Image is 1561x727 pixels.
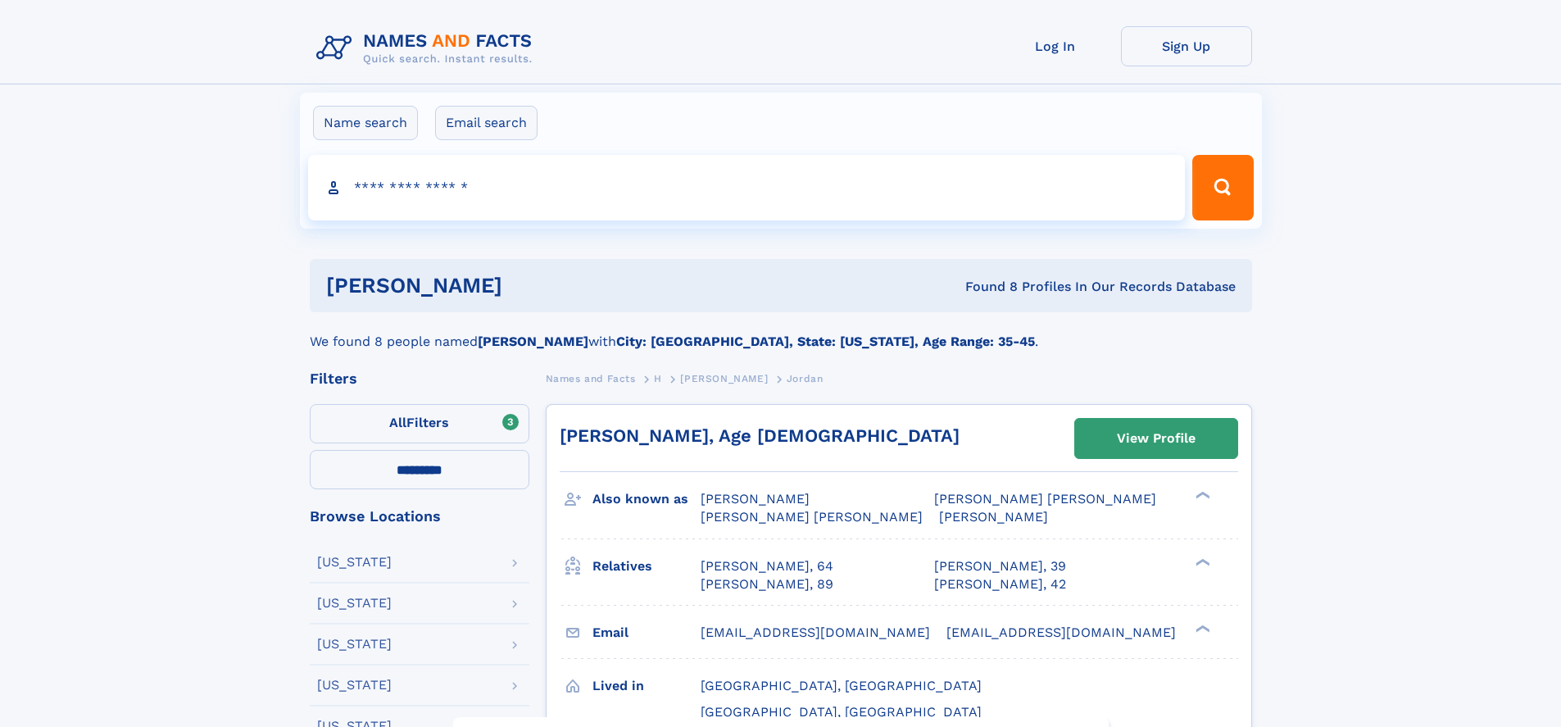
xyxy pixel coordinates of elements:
[310,404,529,443] label: Filters
[701,625,930,640] span: [EMAIL_ADDRESS][DOMAIN_NAME]
[310,312,1252,352] div: We found 8 people named with .
[317,638,392,651] div: [US_STATE]
[310,371,529,386] div: Filters
[1117,420,1196,457] div: View Profile
[310,509,529,524] div: Browse Locations
[990,26,1121,66] a: Log In
[939,509,1048,525] span: [PERSON_NAME]
[701,704,982,720] span: [GEOGRAPHIC_DATA], [GEOGRAPHIC_DATA]
[313,106,418,140] label: Name search
[592,552,701,580] h3: Relatives
[326,275,734,296] h1: [PERSON_NAME]
[787,373,824,384] span: Jordan
[701,509,923,525] span: [PERSON_NAME] [PERSON_NAME]
[1192,155,1253,220] button: Search Button
[308,155,1186,220] input: search input
[701,678,982,693] span: [GEOGRAPHIC_DATA], [GEOGRAPHIC_DATA]
[1191,490,1211,501] div: ❯
[616,334,1035,349] b: City: [GEOGRAPHIC_DATA], State: [US_STATE], Age Range: 35-45
[934,491,1156,507] span: [PERSON_NAME] [PERSON_NAME]
[592,619,701,647] h3: Email
[317,556,392,569] div: [US_STATE]
[934,575,1066,593] a: [PERSON_NAME], 42
[592,672,701,700] h3: Lived in
[389,415,406,430] span: All
[701,575,833,593] a: [PERSON_NAME], 89
[317,597,392,610] div: [US_STATE]
[1121,26,1252,66] a: Sign Up
[546,368,636,388] a: Names and Facts
[478,334,588,349] b: [PERSON_NAME]
[733,278,1236,296] div: Found 8 Profiles In Our Records Database
[946,625,1176,640] span: [EMAIL_ADDRESS][DOMAIN_NAME]
[317,679,392,692] div: [US_STATE]
[701,491,810,507] span: [PERSON_NAME]
[680,373,768,384] span: [PERSON_NAME]
[560,425,960,446] a: [PERSON_NAME], Age [DEMOGRAPHIC_DATA]
[934,557,1066,575] a: [PERSON_NAME], 39
[1191,557,1211,567] div: ❯
[592,485,701,513] h3: Also known as
[1191,623,1211,634] div: ❯
[701,557,833,575] a: [PERSON_NAME], 64
[654,373,662,384] span: H
[310,26,546,70] img: Logo Names and Facts
[680,368,768,388] a: [PERSON_NAME]
[1075,419,1237,458] a: View Profile
[654,368,662,388] a: H
[435,106,538,140] label: Email search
